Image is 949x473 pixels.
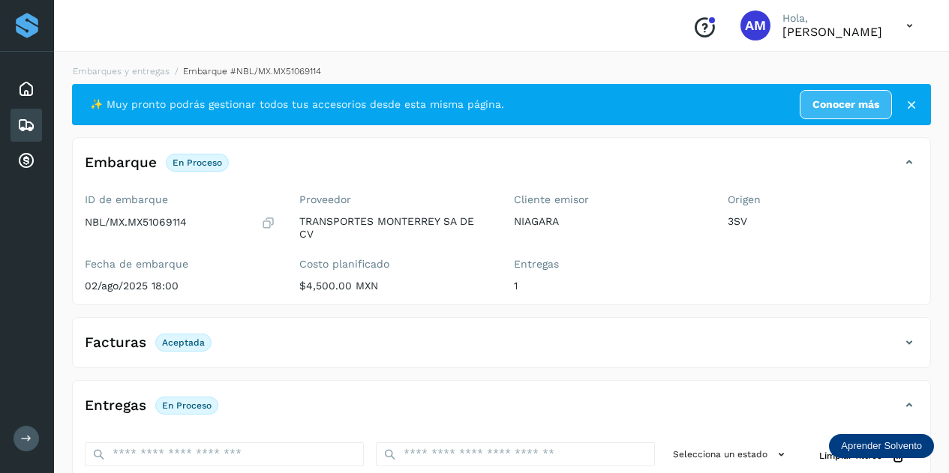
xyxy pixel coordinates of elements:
[162,400,212,411] p: En proceso
[800,90,892,119] a: Conocer más
[807,442,918,470] button: Limpiar filtros
[728,193,918,206] label: Origen
[85,258,275,271] label: Fecha de embarque
[85,154,157,172] h4: Embarque
[514,258,704,271] label: Entregas
[782,25,882,39] p: Angele Monserrat Manriquez Bisuett
[72,64,931,78] nav: breadcrumb
[514,215,704,228] p: NIAGARA
[162,337,205,348] p: Aceptada
[514,193,704,206] label: Cliente emisor
[73,393,930,430] div: EntregasEn proceso
[11,73,42,106] div: Inicio
[299,193,490,206] label: Proveedor
[173,157,222,168] p: En proceso
[299,215,490,241] p: TRANSPORTES MONTERREY SA DE CV
[73,66,170,76] a: Embarques y entregas
[73,150,930,187] div: EmbarqueEn proceso
[667,442,795,467] button: Selecciona un estado
[85,397,146,415] h4: Entregas
[782,12,882,25] p: Hola,
[819,449,881,463] span: Limpiar filtros
[73,330,930,367] div: FacturasAceptada
[183,66,321,76] span: Embarque #NBL/MX.MX51069114
[85,334,146,352] h4: Facturas
[90,97,504,112] span: ✨ Muy pronto podrás gestionar todos tus accesorios desde esta misma página.
[11,109,42,142] div: Embarques
[85,280,275,292] p: 02/ago/2025 18:00
[841,440,922,452] p: Aprender Solvento
[728,215,918,228] p: 3SV
[299,280,490,292] p: $4,500.00 MXN
[85,216,187,229] p: NBL/MX.MX51069114
[85,193,275,206] label: ID de embarque
[299,258,490,271] label: Costo planificado
[514,280,704,292] p: 1
[829,434,934,458] div: Aprender Solvento
[11,145,42,178] div: Cuentas por cobrar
